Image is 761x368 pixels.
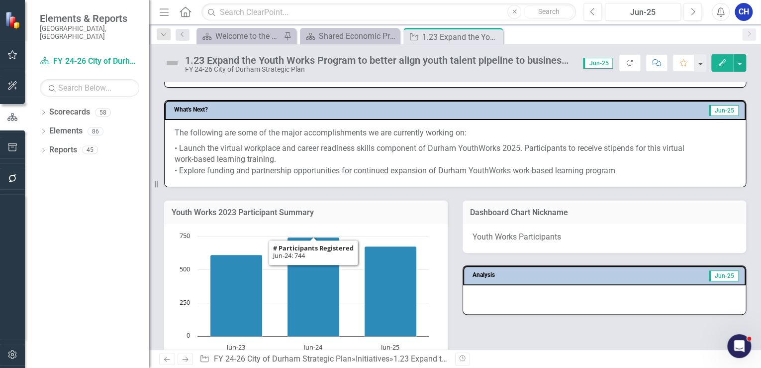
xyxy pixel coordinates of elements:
[210,254,263,336] path: Jun-23, 613. # Participants Registered.
[393,354,717,364] div: 1.23 Expand the Youth Works Program to better align youth talent pipeline to business needs
[727,334,751,358] iframe: Intercom live chat
[422,31,500,43] div: 1.23 Expand the Youth Works Program to better align youth talent pipeline to business needs
[82,146,98,154] div: 45
[365,246,417,336] path: Jun-25, 677. # Participants Registered.
[49,144,77,156] a: Reports
[180,298,190,307] text: 250
[187,331,190,340] text: 0
[49,107,90,118] a: Scorecards
[180,264,190,273] text: 500
[302,30,397,42] a: Shared Economic Prosperity
[5,11,23,29] img: ClearPoint Strategy
[199,30,281,42] a: Welcome to the FY [DATE]-[DATE] Strategic Plan Landing Page!
[287,237,340,336] path: Jun-24, 744. # Participants Registered.
[583,58,613,69] span: Jun-25
[473,272,585,278] h3: Analysis
[524,5,573,19] button: Search
[215,30,281,42] div: Welcome to the FY [DATE]-[DATE] Strategic Plan Landing Page!
[226,343,245,352] text: Jun-23
[174,107,470,113] h3: What's Next?
[608,6,677,18] div: Jun-25
[185,55,573,66] div: 1.23 Expand the Youth Works Program to better align youth talent pipeline to business needs
[380,343,399,352] text: Jun-25
[303,343,323,352] text: Jun-24
[40,12,139,24] span: Elements & Reports
[95,108,111,117] div: 58
[49,125,83,137] a: Elements
[164,55,180,71] img: Not Defined
[470,208,739,217] h3: Dashboard Chart Nickname
[214,354,352,364] a: FY 24-26 City of Durham Strategic Plan
[709,105,739,116] span: Jun-25
[185,66,573,73] div: FY 24-26 City of Durham Strategic Plan
[175,141,736,177] p: • Launch the virtual workplace and career readiness skills component of Durham YouthWorks 2025. P...
[40,56,139,67] a: FY 24-26 City of Durham Strategic Plan
[175,127,736,141] p: The following are some of the major accomplishments we are currently working on:
[735,3,753,21] button: CH
[709,270,739,281] span: Jun-25
[319,30,397,42] div: Shared Economic Prosperity
[605,3,681,21] button: Jun-25
[538,7,560,15] span: Search
[88,127,103,135] div: 86
[172,208,440,217] h3: Youth Works 2023 Participant Summary
[201,3,576,21] input: Search ClearPoint...
[180,231,190,240] text: 750
[356,354,389,364] a: Initiatives
[40,24,139,41] small: [GEOGRAPHIC_DATA], [GEOGRAPHIC_DATA]
[199,354,447,365] div: » »
[40,79,139,97] input: Search Below...
[473,232,561,242] span: Youth Works Participants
